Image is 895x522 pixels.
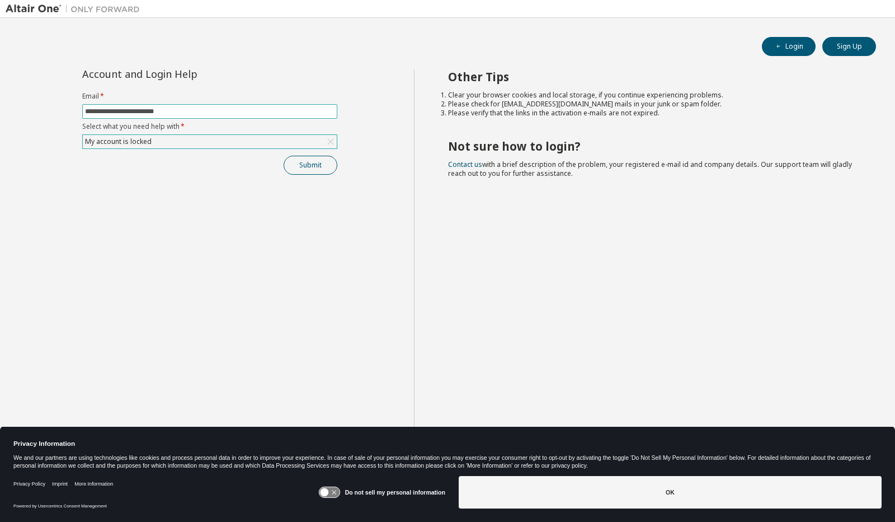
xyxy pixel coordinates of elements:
[448,91,856,100] li: Clear your browser cookies and local storage, if you continue experiencing problems.
[448,69,856,84] h2: Other Tips
[448,109,856,118] li: Please verify that the links in the activation e-mails are not expired.
[83,135,337,148] div: My account is locked
[82,92,337,101] label: Email
[448,160,852,178] span: with a brief description of the problem, your registered e-mail id and company details. Our suppo...
[82,122,337,131] label: Select what you need help with
[6,3,145,15] img: Altair One
[762,37,816,56] button: Login
[82,69,286,78] div: Account and Login Help
[448,160,482,169] a: Contact us
[83,136,153,148] div: My account is locked
[448,100,856,109] li: Please check for [EMAIL_ADDRESS][DOMAIN_NAME] mails in your junk or spam folder.
[284,156,337,175] button: Submit
[448,139,856,153] h2: Not sure how to login?
[822,37,876,56] button: Sign Up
